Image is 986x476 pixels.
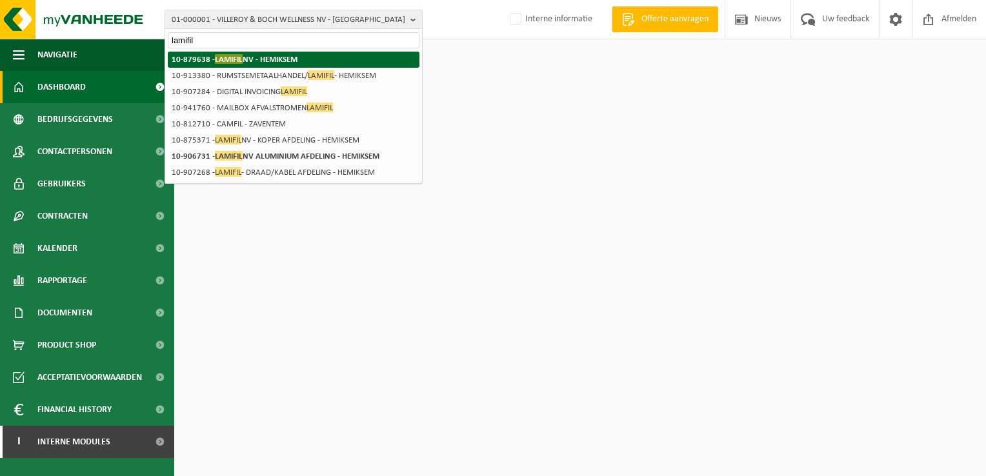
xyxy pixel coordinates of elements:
li: 10-812710 - CAMFIL - ZAVENTEM [168,116,419,132]
span: Kalender [37,232,77,264]
span: Dashboard [37,71,86,103]
span: Acceptatievoorwaarden [37,361,142,393]
strong: 10-906731 - NV ALUMINIUM AFDELING - HEMIKSEM [172,151,379,161]
li: 10-913380 - RUMSTSEMETAALHANDEL/ - HEMIKSEM [168,68,419,84]
li: 10-907268 - - DRAAD/KABEL AFDELING - HEMIKSEM [168,164,419,181]
span: LAMIFIL [215,54,243,64]
span: LAMIFIL [215,151,243,161]
span: Contracten [37,200,88,232]
span: LAMIFIL [307,103,333,112]
span: I [13,426,25,458]
span: Documenten [37,297,92,329]
span: Offerte aanvragen [638,13,712,26]
span: LAMIFIL [308,70,334,80]
a: Offerte aanvragen [612,6,718,32]
span: Financial History [37,393,112,426]
input: Zoeken naar gekoppelde vestigingen [168,32,419,48]
span: LAMIFIL [215,167,241,177]
span: Product Shop [37,329,96,361]
li: 10-941760 - MAILBOX AFVALSTROMEN [168,100,419,116]
span: Bedrijfsgegevens [37,103,113,135]
button: 01-000001 - VILLEROY & BOCH WELLNESS NV - [GEOGRAPHIC_DATA] [165,10,423,29]
span: LAMIFIL [281,86,307,96]
li: 10-875371 - NV - KOPER AFDELING - HEMIKSEM [168,132,419,148]
span: Gebruikers [37,168,86,200]
span: 01-000001 - VILLEROY & BOCH WELLNESS NV - [GEOGRAPHIC_DATA] [172,10,405,30]
label: Interne informatie [507,10,592,29]
strong: 10-879638 - NV - HEMIKSEM [172,54,297,64]
span: LAMIFIL [215,135,241,144]
span: Contactpersonen [37,135,112,168]
span: Navigatie [37,39,77,71]
span: Rapportage [37,264,87,297]
span: Interne modules [37,426,110,458]
li: 10-907284 - DIGITAL INVOICING [168,84,419,100]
